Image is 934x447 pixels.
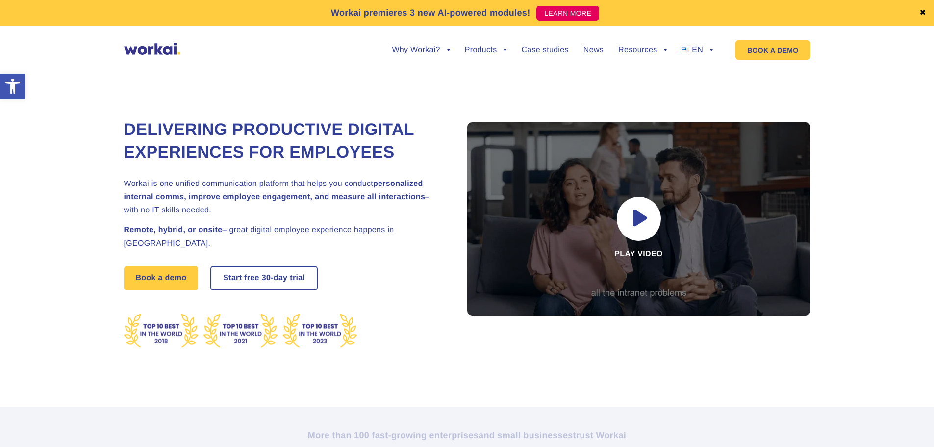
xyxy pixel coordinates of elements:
i: and small businesses [479,430,573,440]
h1: Delivering Productive Digital Experiences for Employees [124,119,443,164]
p: Workai premieres 3 new AI-powered modules! [331,6,530,20]
h2: More than 100 fast-growing enterprises trust Workai [195,429,739,441]
a: LEARN MORE [536,6,599,21]
a: Products [465,46,507,54]
a: Book a demo [124,266,199,290]
a: News [583,46,604,54]
h2: Workai is one unified communication platform that helps you conduct – with no IT skills needed. [124,177,443,217]
a: Why Workai? [392,46,450,54]
a: BOOK A DEMO [735,40,810,60]
span: EN [692,46,703,54]
i: 30-day [262,274,288,282]
strong: Remote, hybrid, or onsite [124,226,223,234]
a: Start free30-daytrial [211,267,317,289]
a: ✖ [919,9,926,17]
div: Play video [467,122,810,316]
a: Case studies [521,46,568,54]
a: Resources [618,46,667,54]
h2: – great digital employee experience happens in [GEOGRAPHIC_DATA]. [124,223,443,250]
